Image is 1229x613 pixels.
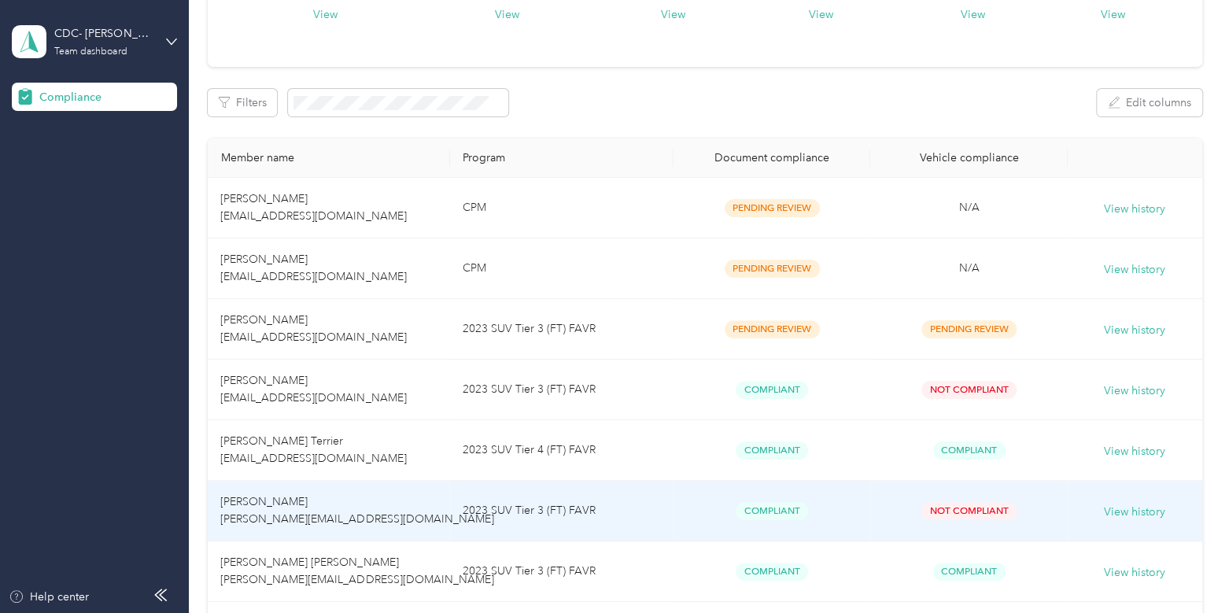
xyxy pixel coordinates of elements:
[313,6,338,23] button: View
[54,25,153,42] div: CDC- [PERSON_NAME]
[450,360,674,420] td: 2023 SUV Tier 3 (FT) FAVR
[736,441,808,460] span: Compliant
[450,481,674,541] td: 2023 SUV Tier 3 (FT) FAVR
[933,441,1006,460] span: Compliant
[725,320,820,338] span: Pending Review
[39,89,101,105] span: Compliance
[959,261,980,275] span: N/A
[450,541,674,602] td: 2023 SUV Tier 3 (FT) FAVR
[725,199,820,217] span: Pending Review
[220,313,406,344] span: [PERSON_NAME] [EMAIL_ADDRESS][DOMAIN_NAME]
[220,192,406,223] span: [PERSON_NAME] [EMAIL_ADDRESS][DOMAIN_NAME]
[883,151,1054,164] div: Vehicle compliance
[661,6,685,23] button: View
[1104,322,1165,339] button: View history
[736,502,808,520] span: Compliant
[220,253,406,283] span: [PERSON_NAME] [EMAIL_ADDRESS][DOMAIN_NAME]
[495,6,519,23] button: View
[1104,564,1165,582] button: View history
[208,138,449,178] th: Member name
[450,238,674,299] td: CPM
[1097,89,1202,116] button: Edit columns
[1104,201,1165,218] button: View history
[9,589,89,605] button: Help center
[921,502,1017,520] span: Not Compliant
[1104,504,1165,521] button: View history
[1141,525,1229,613] iframe: Everlance-gr Chat Button Frame
[959,201,980,214] span: N/A
[208,89,277,116] button: Filters
[736,381,808,399] span: Compliant
[933,563,1006,581] span: Compliant
[736,563,808,581] span: Compliant
[961,6,985,23] button: View
[809,6,833,23] button: View
[686,151,858,164] div: Document compliance
[450,138,674,178] th: Program
[450,178,674,238] td: CPM
[921,320,1017,338] span: Pending Review
[450,420,674,481] td: 2023 SUV Tier 4 (FT) FAVR
[450,299,674,360] td: 2023 SUV Tier 3 (FT) FAVR
[54,47,127,57] div: Team dashboard
[1104,443,1165,460] button: View history
[220,556,493,586] span: [PERSON_NAME] [PERSON_NAME] [PERSON_NAME][EMAIL_ADDRESS][DOMAIN_NAME]
[220,374,406,404] span: [PERSON_NAME] [EMAIL_ADDRESS][DOMAIN_NAME]
[725,260,820,278] span: Pending Review
[220,434,406,465] span: [PERSON_NAME] Terrier [EMAIL_ADDRESS][DOMAIN_NAME]
[220,495,493,526] span: [PERSON_NAME] [PERSON_NAME][EMAIL_ADDRESS][DOMAIN_NAME]
[921,381,1017,399] span: Not Compliant
[1104,382,1165,400] button: View history
[1104,261,1165,279] button: View history
[1100,6,1124,23] button: View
